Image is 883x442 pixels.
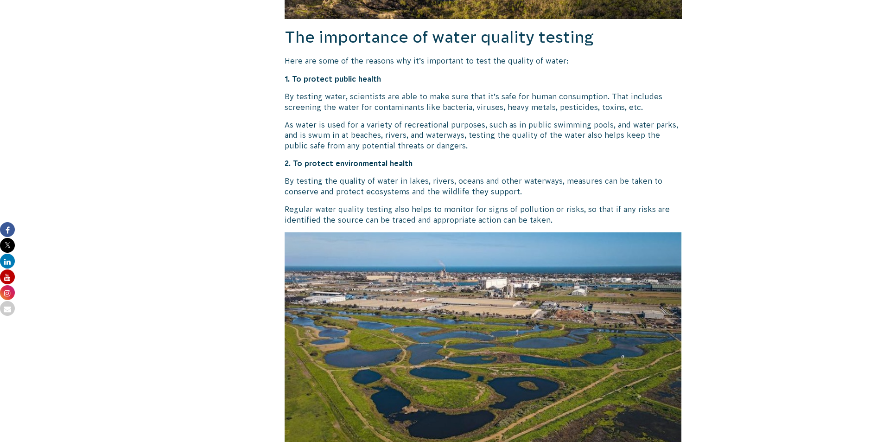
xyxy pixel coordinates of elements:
[285,56,682,66] p: Here are some of the reasons why it’s important to test the quality of water:
[285,91,682,112] p: By testing water, scientists are able to make sure that it’s safe for human consumption. That inc...
[285,26,682,49] h2: The importance of water quality testing
[285,75,381,83] strong: 1. To protect public health
[285,159,413,167] strong: 2. To protect environmental health
[285,204,682,225] p: Regular water quality testing also helps to monitor for signs of pollution or risks, so that if a...
[285,176,682,197] p: By testing the quality of water in lakes, rivers, oceans and other waterways, measures can be tak...
[285,120,682,151] p: As water is used for a variety of recreational purposes, such as in public swimming pools, and wa...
